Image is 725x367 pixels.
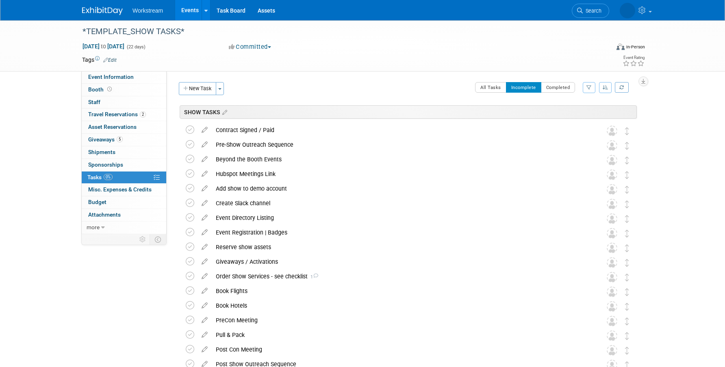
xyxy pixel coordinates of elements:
i: Move task [625,274,629,281]
a: Event Information [82,71,166,83]
span: Travel Reservations [88,111,146,117]
img: Unassigned [607,184,617,195]
span: 0% [104,174,113,180]
a: edit [198,185,212,192]
span: (22 days) [126,44,145,50]
i: Move task [625,347,629,354]
i: Move task [625,215,629,223]
a: Asset Reservations [82,121,166,133]
img: Unassigned [607,243,617,253]
span: 2 [140,111,146,117]
a: Budget [82,196,166,208]
i: Move task [625,186,629,193]
a: edit [198,273,212,280]
i: Move task [625,317,629,325]
button: Committed [226,43,274,51]
a: edit [198,331,212,339]
img: Unassigned [607,155,617,165]
td: Tags [82,56,117,64]
span: Search [583,8,601,14]
span: Attachments [88,211,121,218]
div: Reserve show assets [212,240,590,254]
div: Event Registration | Badges [212,226,590,239]
div: PreCon Meeting [212,313,590,327]
i: Move task [625,288,629,296]
div: *TEMPLATE_SHOW TASKS* [80,24,597,39]
a: Booth [82,84,166,96]
i: Move task [625,200,629,208]
img: Unassigned [607,330,617,341]
button: Incomplete [506,82,541,93]
a: Sponsorships [82,159,166,171]
a: Refresh [615,82,629,93]
span: Event Information [88,74,134,80]
div: Contract Signed / Paid [212,123,590,137]
img: Unassigned [607,199,617,209]
a: edit [198,214,212,222]
a: edit [198,346,212,353]
a: edit [198,287,212,295]
a: edit [198,141,212,148]
a: Shipments [82,146,166,159]
img: Unassigned [607,228,617,239]
a: more [82,222,166,234]
i: Move task [625,230,629,237]
a: edit [198,302,212,309]
div: Event Directory Listing [212,211,590,225]
div: Add show to demo account [212,182,590,195]
a: edit [198,156,212,163]
a: edit [198,170,212,178]
div: Book Flights [212,284,590,298]
button: All Tasks [475,82,506,93]
div: Pull & Pack [212,328,590,342]
i: Move task [625,156,629,164]
button: Completed [541,82,575,93]
div: Beyond the Booth Events [212,152,590,166]
span: Misc. Expenses & Credits [88,186,152,193]
a: edit [198,258,212,265]
span: to [100,43,107,50]
i: Move task [625,303,629,311]
img: Unassigned [607,345,617,356]
td: Personalize Event Tab Strip [136,234,150,245]
i: Move task [625,171,629,179]
i: Move task [625,142,629,150]
span: Booth not reserved yet [106,86,113,92]
img: Unassigned [607,257,617,268]
a: edit [198,317,212,324]
span: Shipments [88,149,115,155]
div: In-Person [626,44,645,50]
div: Event Format [561,42,645,54]
a: Tasks0% [82,172,166,184]
a: Staff [82,96,166,109]
span: Asset Reservations [88,124,137,130]
a: Attachments [82,209,166,221]
i: Move task [625,332,629,340]
td: Toggle Event Tabs [150,234,167,245]
div: Post Con Meeting [212,343,590,356]
img: ExhibitDay [82,7,123,15]
div: Book Hotels [212,299,590,313]
img: Unassigned [607,316,617,326]
img: Format-Inperson.png [616,43,625,50]
div: Event Rating [623,56,645,60]
div: Pre-Show Outreach Sequence [212,138,590,152]
a: Search [572,4,609,18]
span: Staff [88,99,100,105]
a: Misc. Expenses & Credits [82,184,166,196]
a: Edit [103,57,117,63]
span: [DATE] [DATE] [82,43,125,50]
img: Unassigned [607,126,617,136]
img: Keira Wiele [620,3,635,18]
img: Unassigned [607,301,617,312]
span: Tasks [87,174,113,180]
a: edit [198,229,212,236]
span: Workstream [132,7,163,14]
i: Move task [625,127,629,135]
div: Create Slack channel [212,196,590,210]
img: Unassigned [607,213,617,224]
img: Unassigned [607,140,617,151]
button: New Task [179,82,216,95]
span: more [87,224,100,230]
span: Sponsorships [88,161,123,168]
